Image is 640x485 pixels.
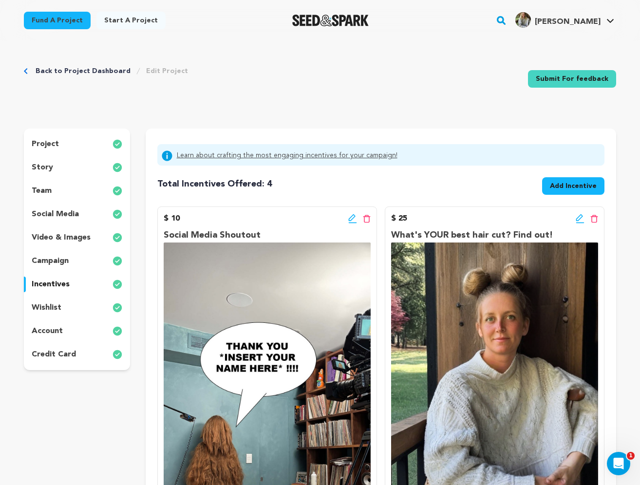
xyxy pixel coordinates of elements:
[627,452,635,460] span: 1
[515,12,531,28] img: 292c8133a83a1c03.jpg
[146,66,188,76] a: Edit Project
[32,302,61,314] p: wishlist
[113,138,122,150] img: check-circle-full.svg
[32,325,63,337] p: account
[391,228,598,242] p: What's YOUR best hair cut? Find out!
[113,349,122,360] img: check-circle-full.svg
[96,12,166,29] a: Start a project
[177,150,397,162] a: Learn about crafting the most engaging incentives for your campaign!
[32,138,59,150] p: project
[24,160,130,175] button: story
[391,213,407,224] p: $ 25
[32,208,79,220] p: social media
[550,181,597,191] span: Add Incentive
[24,300,130,316] button: wishlist
[24,206,130,222] button: social media
[113,255,122,267] img: check-circle-full.svg
[36,66,131,76] a: Back to Project Dashboard
[535,18,601,26] span: [PERSON_NAME]
[24,230,130,245] button: video & images
[32,349,76,360] p: credit card
[113,185,122,197] img: check-circle-full.svg
[164,213,180,224] p: $ 10
[32,255,69,267] p: campaign
[292,15,369,26] img: Seed&Spark Logo Dark Mode
[24,277,130,292] button: incentives
[513,10,616,31] span: Sophie H.'s Profile
[24,253,130,269] button: campaign
[113,232,122,243] img: check-circle-full.svg
[24,12,91,29] a: Fund a project
[32,162,53,173] p: story
[542,177,604,195] button: Add Incentive
[157,180,264,188] span: Total Incentives Offered:
[32,185,52,197] p: team
[113,279,122,290] img: check-circle-full.svg
[113,325,122,337] img: check-circle-full.svg
[164,228,371,242] p: Social Media Shoutout
[157,177,272,191] h4: 4
[24,66,188,76] div: Breadcrumb
[24,347,130,362] button: credit card
[32,232,91,243] p: video & images
[515,12,601,28] div: Sophie H.'s Profile
[528,70,616,88] a: Submit For feedback
[292,15,369,26] a: Seed&Spark Homepage
[513,10,616,28] a: Sophie H.'s Profile
[24,136,130,152] button: project
[113,302,122,314] img: check-circle-full.svg
[24,183,130,199] button: team
[113,162,122,173] img: check-circle-full.svg
[607,452,630,475] iframe: Intercom live chat
[32,279,70,290] p: incentives
[24,323,130,339] button: account
[113,208,122,220] img: check-circle-full.svg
